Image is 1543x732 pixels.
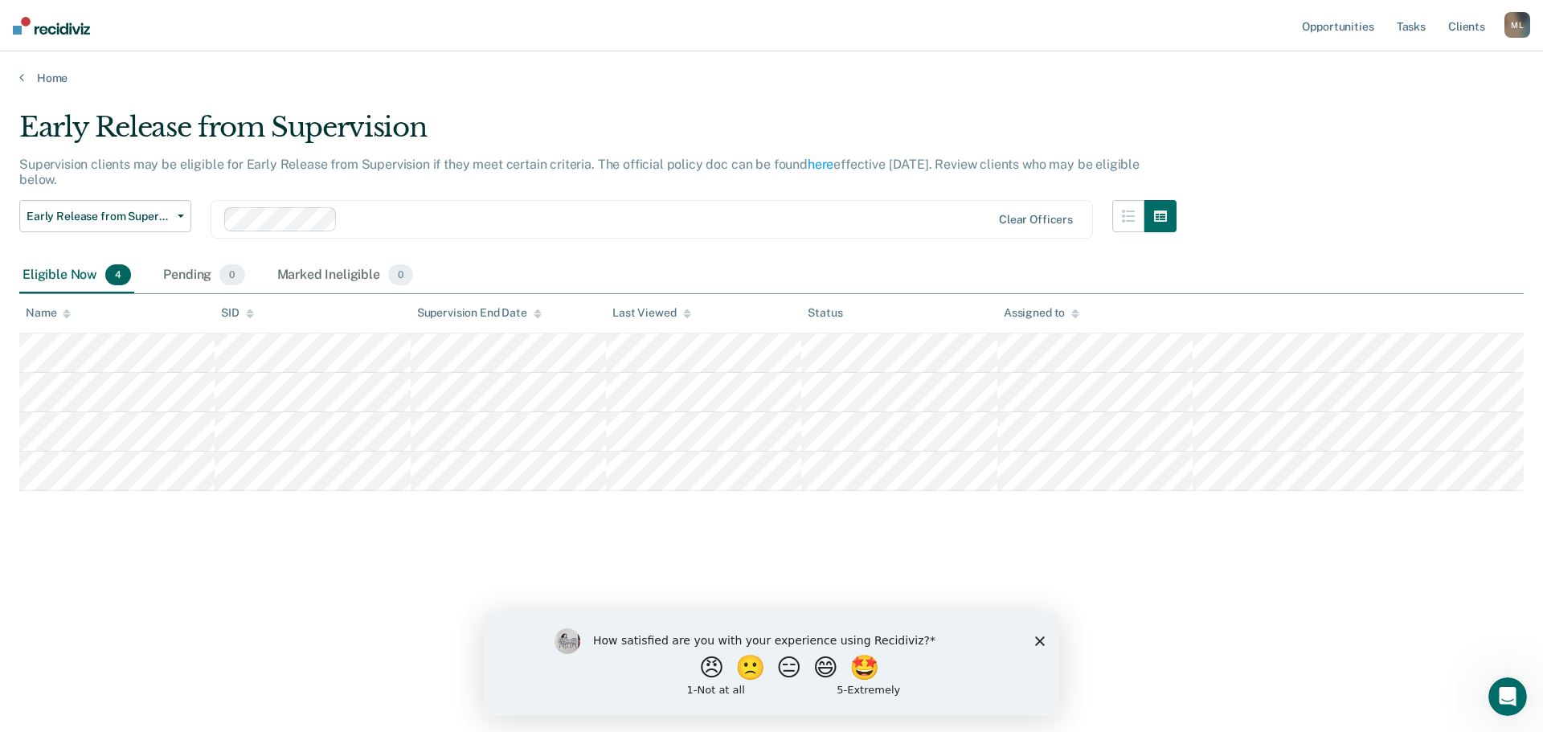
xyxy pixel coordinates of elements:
[19,71,1524,85] a: Home
[274,258,417,293] div: Marked Ineligible0
[27,210,171,223] span: Early Release from Supervision
[1004,306,1079,320] div: Assigned to
[612,306,690,320] div: Last Viewed
[484,612,1059,716] iframe: Survey by Kim from Recidiviz
[1504,12,1530,38] div: M L
[19,258,134,293] div: Eligible Now4
[26,306,71,320] div: Name
[13,17,90,35] img: Recidiviz
[999,213,1073,227] div: Clear officers
[388,264,413,285] span: 0
[1504,12,1530,38] button: ML
[105,264,131,285] span: 4
[808,306,842,320] div: Status
[1488,677,1527,716] iframe: Intercom live chat
[19,200,191,232] button: Early Release from Supervision
[417,306,542,320] div: Supervision End Date
[808,157,833,172] a: here
[19,111,1177,157] div: Early Release from Supervision
[160,258,248,293] div: Pending0
[219,264,244,285] span: 0
[221,306,254,320] div: SID
[19,157,1140,187] p: Supervision clients may be eligible for Early Release from Supervision if they meet certain crite...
